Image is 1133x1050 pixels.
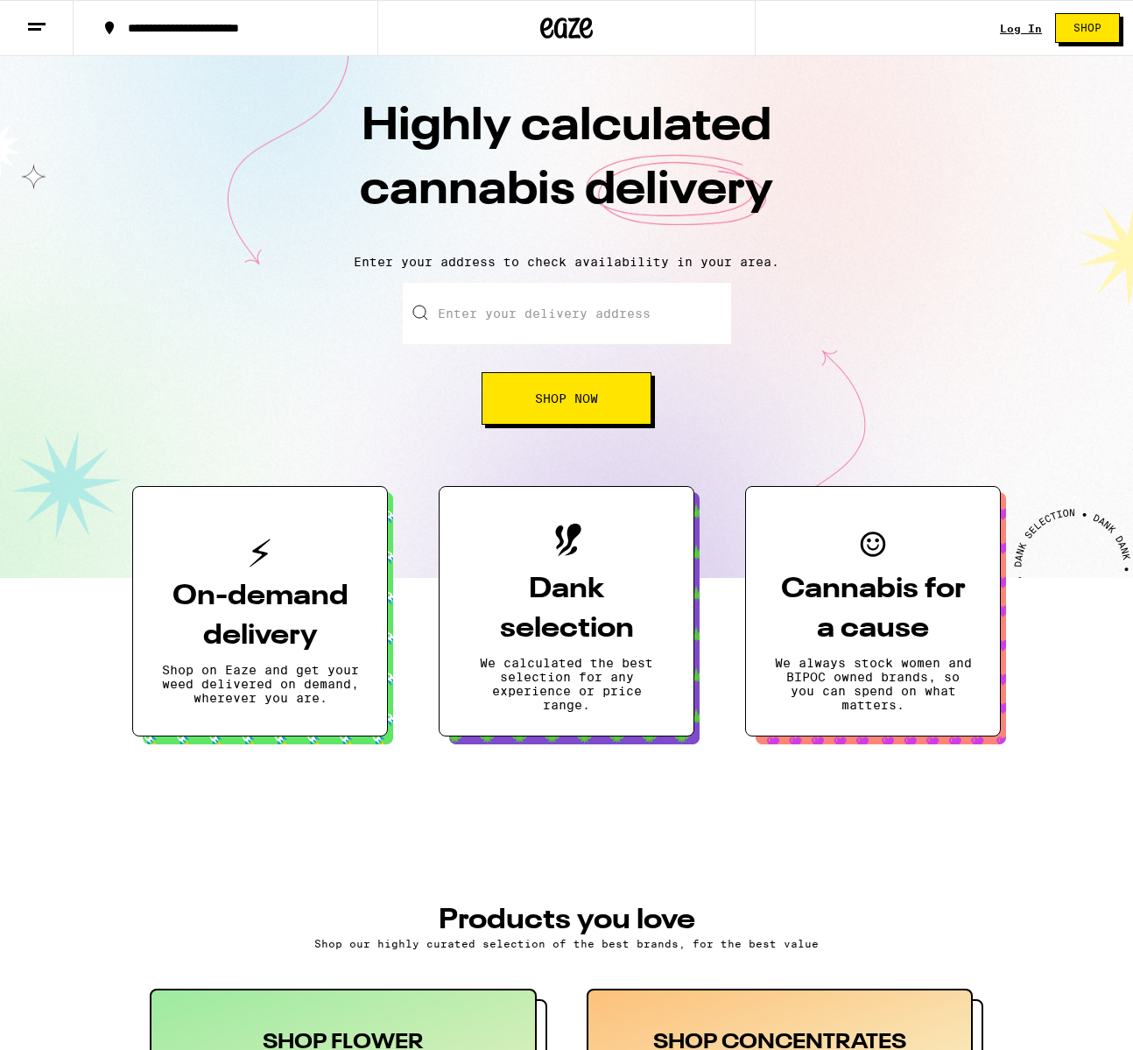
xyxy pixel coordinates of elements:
[18,255,1115,269] p: Enter your address to check availability in your area.
[150,906,983,934] h3: PRODUCTS YOU LOVE
[535,392,598,405] span: Shop Now
[1000,23,1042,34] a: Log In
[161,663,359,705] p: Shop on Eaze and get your weed delivered on demand, wherever you are.
[132,486,388,736] button: On-demand deliveryShop on Eaze and get your weed delivered on demand, wherever you are.
[1055,13,1120,43] button: Shop
[774,656,972,712] p: We always stock women and BIPOC owned brands, so you can spend on what matters.
[774,570,972,649] h3: Cannabis for a cause
[403,283,731,344] input: Enter your delivery address
[468,570,665,649] h3: Dank selection
[260,95,873,241] h1: Highly calculated cannabis delivery
[150,938,983,949] p: Shop our highly curated selection of the best brands, for the best value
[1073,23,1101,33] span: Shop
[745,486,1001,736] button: Cannabis for a causeWe always stock women and BIPOC owned brands, so you can spend on what matters.
[439,486,694,736] button: Dank selectionWe calculated the best selection for any experience or price range.
[482,372,651,425] button: Shop Now
[161,577,359,656] h3: On-demand delivery
[1042,13,1133,43] a: Shop
[468,656,665,712] p: We calculated the best selection for any experience or price range.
